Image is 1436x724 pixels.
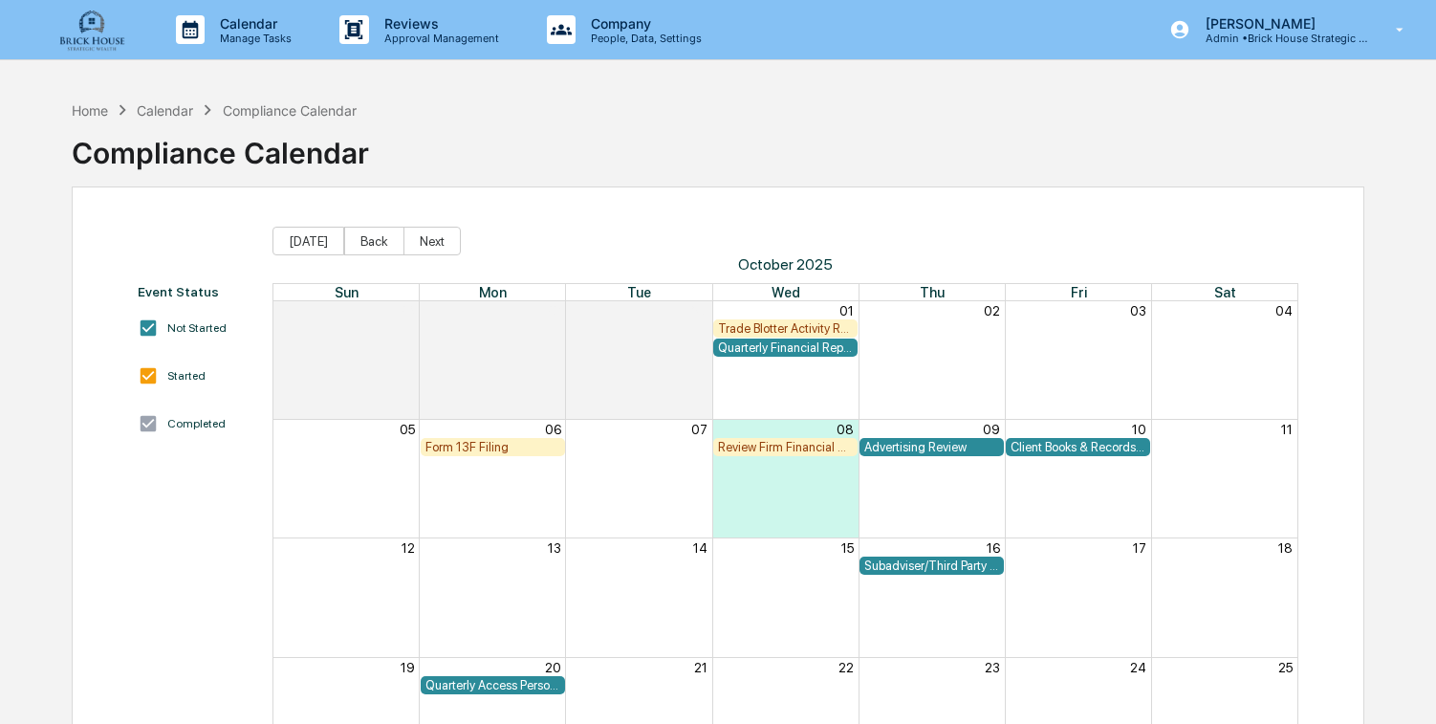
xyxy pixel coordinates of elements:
[838,660,854,675] button: 22
[72,121,369,170] div: Compliance Calendar
[1132,422,1146,437] button: 10
[864,440,999,454] div: Advertising Review
[1278,540,1293,556] button: 18
[137,102,193,119] div: Calendar
[167,321,227,335] div: Not Started
[1130,660,1146,675] button: 24
[545,303,561,318] button: 29
[1190,32,1368,45] p: Admin • Brick House Strategic Wealth
[772,284,800,300] span: Wed
[401,660,415,675] button: 19
[841,540,854,556] button: 15
[718,340,853,355] div: Quarterly Financial Reporting
[576,32,711,45] p: People, Data, Settings
[1375,661,1426,713] iframe: Open customer support
[1275,303,1293,318] button: 04
[1071,284,1087,300] span: Fri
[335,284,359,300] span: Sun
[403,227,461,255] button: Next
[718,440,853,454] div: Review Firm Financial Condition
[1278,660,1293,675] button: 25
[545,660,561,675] button: 20
[839,303,854,318] button: 01
[205,32,301,45] p: Manage Tasks
[864,559,999,573] div: Subadviser/Third Party Money Manager Due Diligence Review
[576,15,711,32] p: Company
[691,303,707,318] button: 30
[693,540,707,556] button: 14
[548,540,561,556] button: 13
[223,102,357,119] div: Compliance Calendar
[272,227,344,255] button: [DATE]
[837,422,854,437] button: 08
[400,422,415,437] button: 05
[425,440,560,454] div: Form 13F Filing
[694,660,707,675] button: 21
[138,284,253,299] div: Event Status
[1011,440,1145,454] div: Client Books & Records Review
[344,227,404,255] button: Back
[205,15,301,32] p: Calendar
[402,540,415,556] button: 12
[1214,284,1236,300] span: Sat
[545,422,561,437] button: 06
[983,422,1000,437] button: 09
[272,255,1298,274] span: October 2025
[425,678,560,692] div: Quarterly Access Person Reporting & Certification
[46,8,138,52] img: logo
[167,417,226,430] div: Completed
[985,660,1000,675] button: 23
[1281,422,1293,437] button: 11
[1130,303,1146,318] button: 03
[718,321,853,336] div: Trade Blotter Activity Review
[399,303,415,318] button: 28
[987,540,1000,556] button: 16
[72,102,108,119] div: Home
[920,284,945,300] span: Thu
[1133,540,1146,556] button: 17
[369,32,509,45] p: Approval Management
[627,284,651,300] span: Tue
[691,422,707,437] button: 07
[369,15,509,32] p: Reviews
[984,303,1000,318] button: 02
[479,284,507,300] span: Mon
[1190,15,1368,32] p: [PERSON_NAME]
[167,369,206,383] div: Started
